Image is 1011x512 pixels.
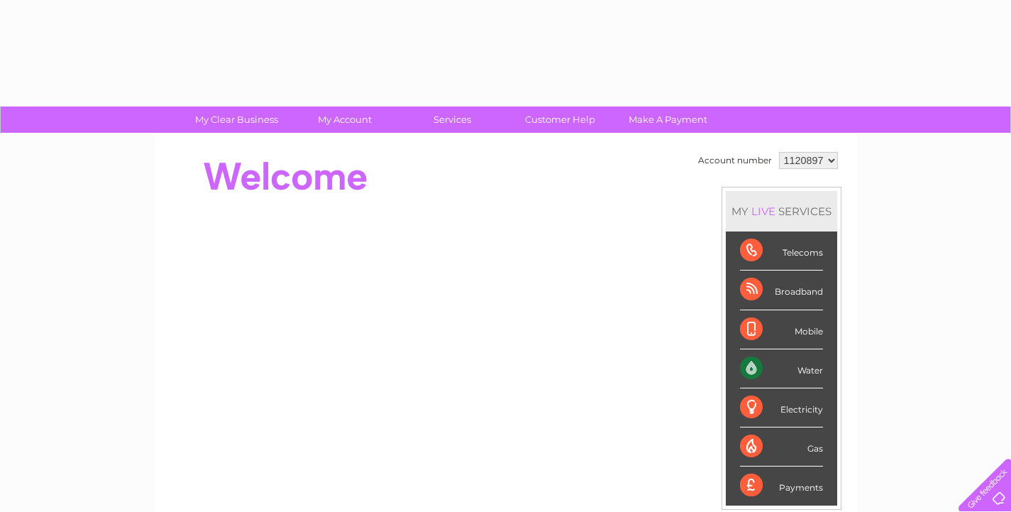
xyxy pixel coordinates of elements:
div: Water [740,349,823,388]
a: Customer Help [502,107,619,133]
td: Account number [695,148,775,173]
div: MY SERVICES [726,191,837,232]
div: Broadband [740,271,823,310]
div: Payments [740,467,823,505]
div: Electricity [740,388,823,427]
div: Gas [740,427,823,467]
a: Make A Payment [609,107,727,133]
div: Mobile [740,310,823,349]
a: Services [394,107,511,133]
a: My Account [286,107,403,133]
div: LIVE [748,205,778,218]
div: Telecoms [740,232,823,271]
a: My Clear Business [178,107,295,133]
